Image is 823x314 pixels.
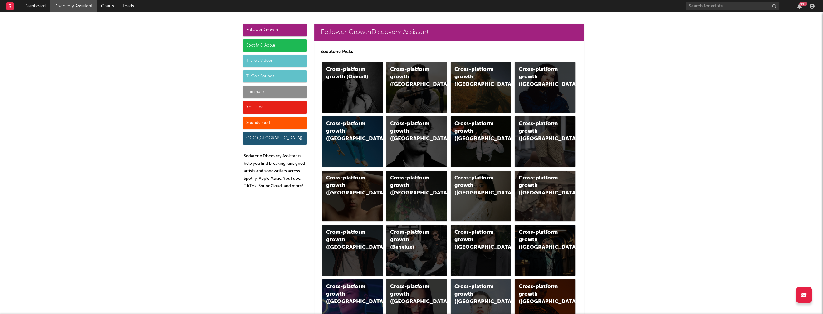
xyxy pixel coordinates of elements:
[515,225,575,276] a: Cross-platform growth ([GEOGRAPHIC_DATA])
[244,153,307,190] p: Sodatone Discovery Assistants help you find breaking, unsigned artists and songwriters across Spo...
[243,39,307,52] div: Spotify & Apple
[451,171,511,221] a: Cross-platform growth ([GEOGRAPHIC_DATA])
[243,55,307,67] div: TikTok Videos
[243,70,307,83] div: TikTok Sounds
[243,132,307,145] div: OCC ([GEOGRAPHIC_DATA])
[451,225,511,276] a: Cross-platform growth ([GEOGRAPHIC_DATA])
[686,2,779,10] input: Search for artists
[518,120,561,143] div: Cross-platform growth ([GEOGRAPHIC_DATA])
[515,62,575,113] a: Cross-platform growth ([GEOGRAPHIC_DATA])
[454,120,497,143] div: Cross-platform growth ([GEOGRAPHIC_DATA]/GSA)
[322,62,383,113] a: Cross-platform growth (Overall)
[390,120,433,143] div: Cross-platform growth ([GEOGRAPHIC_DATA])
[243,117,307,129] div: SoundCloud
[322,116,383,167] a: Cross-platform growth ([GEOGRAPHIC_DATA])
[515,171,575,221] a: Cross-platform growth ([GEOGRAPHIC_DATA])
[451,62,511,113] a: Cross-platform growth ([GEOGRAPHIC_DATA])
[518,229,561,251] div: Cross-platform growth ([GEOGRAPHIC_DATA])
[243,24,307,36] div: Follower Growth
[390,229,433,251] div: Cross-platform growth (Benelux)
[243,101,307,114] div: YouTube
[326,283,369,306] div: Cross-platform growth ([GEOGRAPHIC_DATA])
[322,225,383,276] a: Cross-platform growth ([GEOGRAPHIC_DATA])
[326,120,369,143] div: Cross-platform growth ([GEOGRAPHIC_DATA])
[386,171,447,221] a: Cross-platform growth ([GEOGRAPHIC_DATA])
[518,66,561,88] div: Cross-platform growth ([GEOGRAPHIC_DATA])
[797,4,802,9] button: 99+
[454,174,497,197] div: Cross-platform growth ([GEOGRAPHIC_DATA])
[515,116,575,167] a: Cross-platform growth ([GEOGRAPHIC_DATA])
[454,229,497,251] div: Cross-platform growth ([GEOGRAPHIC_DATA])
[454,66,497,88] div: Cross-platform growth ([GEOGRAPHIC_DATA])
[518,174,561,197] div: Cross-platform growth ([GEOGRAPHIC_DATA])
[321,48,578,56] p: Sodatone Picks
[314,24,584,41] a: Follower GrowthDiscovery Assistant
[451,116,511,167] a: Cross-platform growth ([GEOGRAPHIC_DATA]/GSA)
[326,66,369,81] div: Cross-platform growth (Overall)
[326,174,369,197] div: Cross-platform growth ([GEOGRAPHIC_DATA])
[243,86,307,98] div: Luminate
[386,225,447,276] a: Cross-platform growth (Benelux)
[390,66,433,88] div: Cross-platform growth ([GEOGRAPHIC_DATA])
[322,171,383,221] a: Cross-platform growth ([GEOGRAPHIC_DATA])
[799,2,807,6] div: 99 +
[386,62,447,113] a: Cross-platform growth ([GEOGRAPHIC_DATA])
[390,283,433,306] div: Cross-platform growth ([GEOGRAPHIC_DATA])
[518,283,561,306] div: Cross-platform growth ([GEOGRAPHIC_DATA])
[454,283,497,306] div: Cross-platform growth ([GEOGRAPHIC_DATA])
[390,174,433,197] div: Cross-platform growth ([GEOGRAPHIC_DATA])
[326,229,369,251] div: Cross-platform growth ([GEOGRAPHIC_DATA])
[386,116,447,167] a: Cross-platform growth ([GEOGRAPHIC_DATA])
